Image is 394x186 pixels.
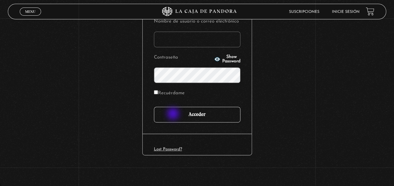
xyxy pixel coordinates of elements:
[154,53,213,63] label: Contraseña
[214,55,240,64] button: Show Password
[154,90,158,94] input: Recuérdame
[154,89,185,98] label: Recuérdame
[154,147,182,151] a: Lost Password?
[332,10,360,14] a: Inicie sesión
[23,15,38,19] span: Cerrar
[25,10,35,13] span: Menu
[154,107,240,122] input: Acceder
[154,17,240,27] label: Nombre de usuario o correo electrónico
[366,7,374,16] a: View your shopping cart
[222,55,240,64] span: Show Password
[289,10,319,14] a: Suscripciones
